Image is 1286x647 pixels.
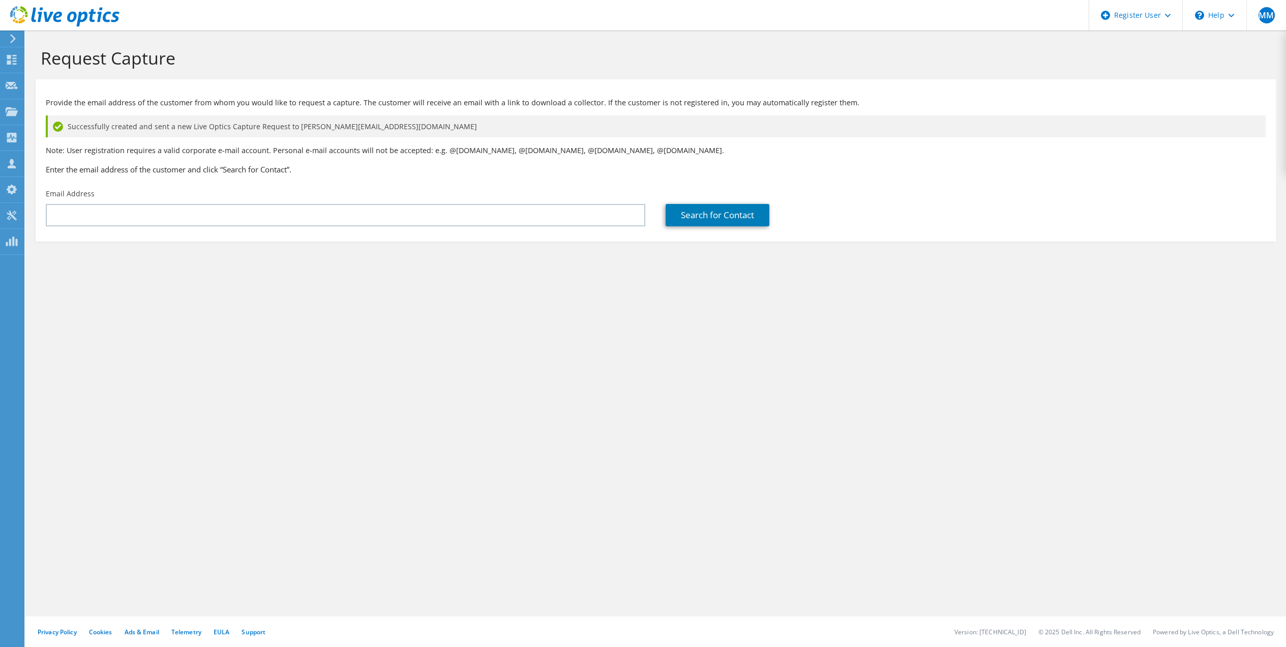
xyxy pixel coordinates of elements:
[1038,628,1141,636] li: © 2025 Dell Inc. All Rights Reserved
[46,97,1266,108] p: Provide the email address of the customer from whom you would like to request a capture. The cust...
[46,164,1266,175] h3: Enter the email address of the customer and click “Search for Contact”.
[954,628,1026,636] li: Version: [TECHNICAL_ID]
[171,628,201,636] a: Telemetry
[89,628,112,636] a: Cookies
[125,628,159,636] a: Ads & Email
[666,204,769,226] a: Search for Contact
[68,121,477,132] span: Successfully created and sent a new Live Optics Capture Request to [PERSON_NAME][EMAIL_ADDRESS][D...
[38,628,77,636] a: Privacy Policy
[214,628,229,636] a: EULA
[1259,7,1275,23] span: MM
[46,145,1266,156] p: Note: User registration requires a valid corporate e-mail account. Personal e-mail accounts will ...
[46,189,95,199] label: Email Address
[242,628,265,636] a: Support
[41,47,1266,69] h1: Request Capture
[1195,11,1204,20] svg: \n
[1153,628,1274,636] li: Powered by Live Optics, a Dell Technology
